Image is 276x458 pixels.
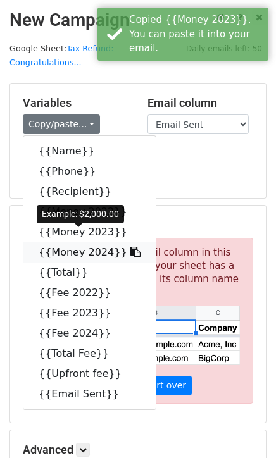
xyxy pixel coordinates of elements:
[23,364,156,384] a: {{Upfront fee}}
[23,242,156,263] a: {{Money 2024}}
[23,263,156,283] a: {{Total}}
[23,283,156,303] a: {{Fee 2022}}
[23,343,156,364] a: {{Total Fee}}
[23,182,156,202] a: {{Recipient}}
[23,323,156,343] a: {{Fee 2024}}
[147,96,253,110] h5: Email column
[136,376,192,395] a: Start over
[23,202,156,222] a: {{Money 2022}}
[23,141,156,161] a: {{Name}}
[23,161,156,182] a: {{Phone}}
[37,205,124,223] div: Example: $2,000.00
[23,443,253,457] h5: Advanced
[129,13,263,56] div: Copied {{Money 2023}}. You can paste it into your email.
[9,9,267,31] h2: New Campaign
[23,303,156,323] a: {{Fee 2023}}
[23,384,156,404] a: {{Email Sent}}
[9,44,113,68] small: Google Sheet:
[23,114,100,134] a: Copy/paste...
[213,397,276,458] iframe: Chat Widget
[23,222,156,242] a: {{Money 2023}}
[23,96,129,110] h5: Variables
[213,397,276,458] div: Tiện ích trò chuyện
